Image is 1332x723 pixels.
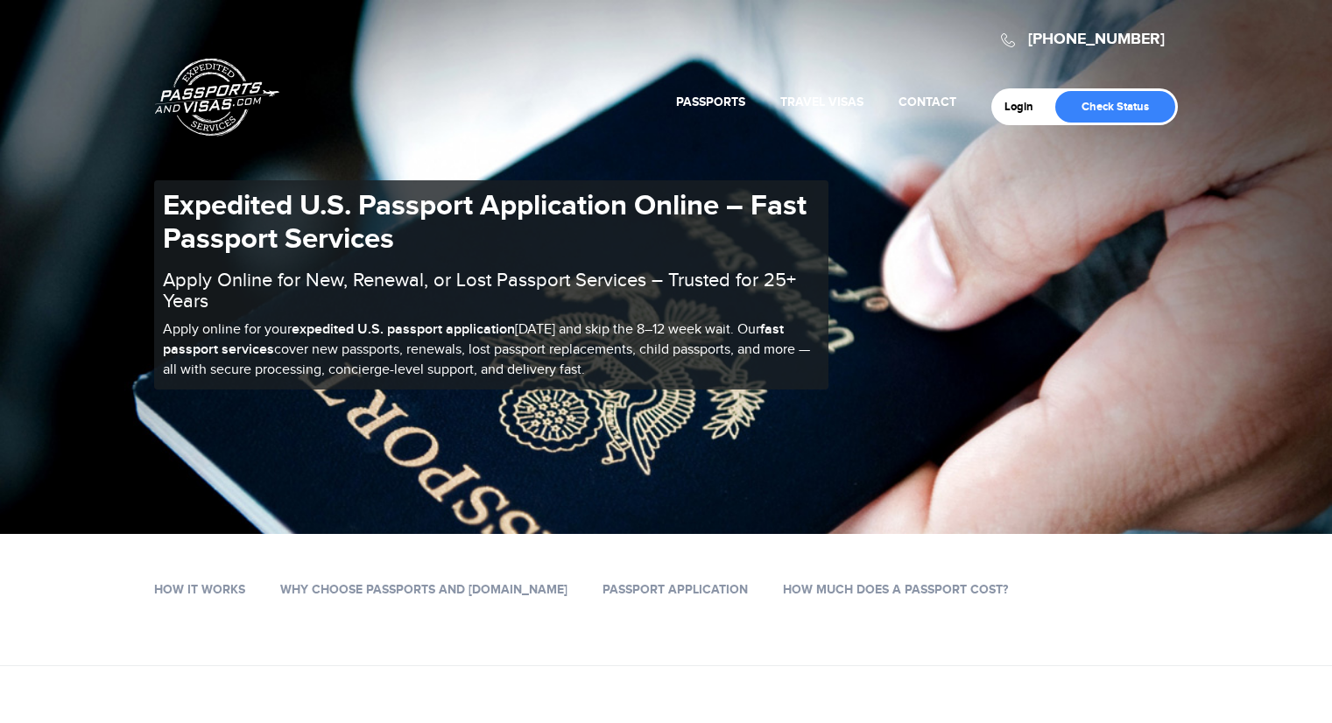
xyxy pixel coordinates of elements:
h2: Apply Online for New, Renewal, or Lost Passport Services – Trusted for 25+ Years [163,270,820,312]
a: Passport Application [603,582,748,597]
a: [PHONE_NUMBER] [1028,30,1165,49]
a: Contact [899,95,956,109]
a: Travel Visas [780,95,863,109]
a: Login [1004,100,1046,114]
a: How it works [154,582,245,597]
p: Apply online for your [DATE] and skip the 8–12 week wait. Our cover new passports, renewals, lost... [163,320,820,381]
b: expedited U.S. passport application [292,321,515,338]
a: How Much Does a Passport Cost? [783,582,1008,597]
a: Why Choose Passports and [DOMAIN_NAME] [280,582,567,597]
h1: Expedited U.S. Passport Application Online – Fast Passport Services [163,189,820,256]
a: Passports [676,95,745,109]
a: Check Status [1055,91,1175,123]
a: Passports & [DOMAIN_NAME] [155,58,279,137]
